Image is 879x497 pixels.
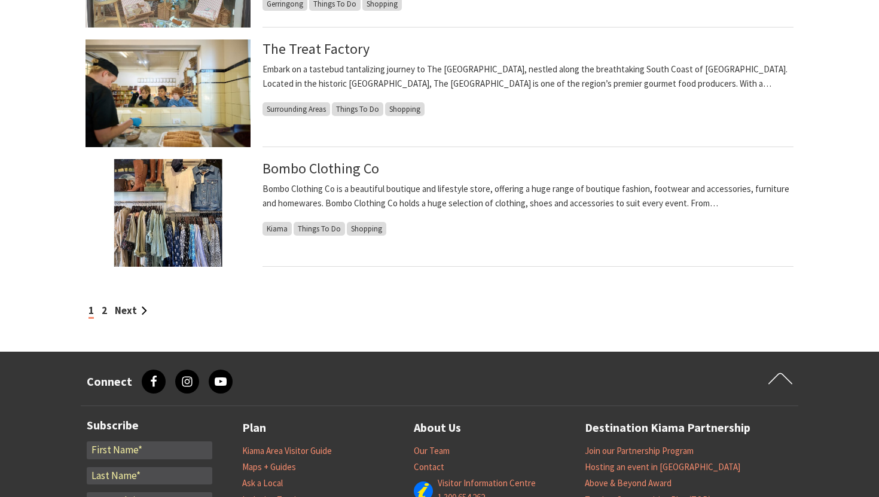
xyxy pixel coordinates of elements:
a: Our Team [414,445,450,457]
span: Shopping [347,222,386,236]
input: Last Name* [87,467,212,485]
input: First Name* [87,441,212,459]
p: Embark on a tastebud tantalizing journey to The [GEOGRAPHIC_DATA], nestled along the breathtaking... [263,62,793,91]
a: About Us [414,418,461,438]
span: 1 [88,304,94,319]
a: Maps + Guides [242,461,296,473]
a: Plan [242,418,266,438]
span: Surrounding Areas [263,102,330,116]
a: Join our Partnership Program [585,445,694,457]
span: Things To Do [294,222,345,236]
a: Bombo Clothing Co [263,159,379,178]
span: Things To Do [332,102,383,116]
img: Children watching chocolatier working at The Treat Factory [86,39,251,147]
a: Above & Beyond Award [585,477,672,489]
a: 2 [102,304,107,317]
a: Ask a Local [242,477,283,489]
a: Contact [414,461,444,473]
p: Bombo Clothing Co is a beautiful boutique and lifestyle store, offering a huge range of boutique ... [263,182,793,211]
a: Kiama Area Visitor Guide [242,445,332,457]
a: Visitor Information Centre [438,477,536,489]
a: The Treat Factory [263,39,370,58]
h3: Subscribe [87,418,212,432]
a: Hosting an event in [GEOGRAPHIC_DATA] [585,461,740,473]
span: Kiama [263,222,292,236]
a: Next [115,304,147,317]
span: Shopping [385,102,425,116]
h3: Connect [87,374,132,389]
a: Destination Kiama Partnership [585,418,750,438]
